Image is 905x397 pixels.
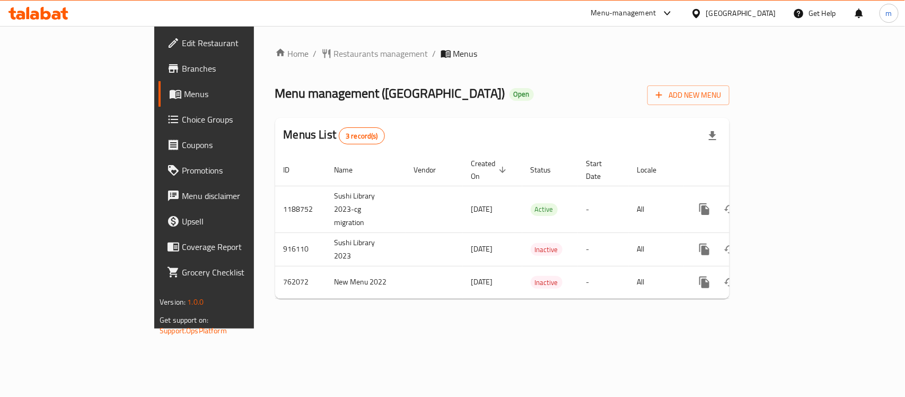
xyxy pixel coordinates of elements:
[182,215,297,228] span: Upsell
[656,89,721,102] span: Add New Menu
[578,186,629,232] td: -
[717,196,743,222] button: Change Status
[586,157,616,183] span: Start Date
[182,62,297,75] span: Branches
[159,209,305,234] a: Upsell
[182,189,297,202] span: Menu disclaimer
[159,132,305,158] a: Coupons
[321,47,428,60] a: Restaurants management
[326,266,406,298] td: New Menu 2022
[334,47,428,60] span: Restaurants management
[159,107,305,132] a: Choice Groups
[159,30,305,56] a: Edit Restaurant
[182,139,297,151] span: Coupons
[275,81,505,105] span: Menu management ( [GEOGRAPHIC_DATA] )
[326,232,406,266] td: Sushi Library 2023
[629,232,683,266] td: All
[160,324,227,338] a: Support.OpsPlatform
[637,163,671,176] span: Locale
[578,232,629,266] td: -
[182,240,297,253] span: Coverage Report
[692,196,717,222] button: more
[159,81,305,107] a: Menus
[339,127,385,144] div: Total records count
[182,37,297,49] span: Edit Restaurant
[284,163,304,176] span: ID
[629,266,683,298] td: All
[717,270,743,295] button: Change Status
[182,266,297,279] span: Grocery Checklist
[160,313,208,327] span: Get support on:
[275,154,802,299] table: enhanced table
[629,186,683,232] td: All
[509,88,534,101] div: Open
[471,202,493,216] span: [DATE]
[275,47,730,60] nav: breadcrumb
[159,260,305,285] a: Grocery Checklist
[531,203,558,216] div: Active
[313,47,317,60] li: /
[692,237,717,262] button: more
[453,47,478,60] span: Menus
[471,242,493,256] span: [DATE]
[187,295,204,309] span: 1.0.0
[700,123,725,149] div: Export file
[471,275,493,289] span: [DATE]
[531,163,565,176] span: Status
[717,237,743,262] button: Change Status
[159,234,305,260] a: Coverage Report
[184,88,297,100] span: Menus
[647,85,730,105] button: Add New Menu
[886,7,892,19] span: m
[159,158,305,183] a: Promotions
[335,163,367,176] span: Name
[531,203,558,215] span: Active
[182,113,297,126] span: Choice Groups
[591,7,656,20] div: Menu-management
[284,127,385,144] h2: Menus List
[706,7,776,19] div: [GEOGRAPHIC_DATA]
[159,56,305,81] a: Branches
[683,154,802,186] th: Actions
[509,90,534,99] span: Open
[692,270,717,295] button: more
[531,244,563,256] span: Inactive
[182,164,297,177] span: Promotions
[414,163,450,176] span: Vendor
[471,157,509,183] span: Created On
[339,131,384,141] span: 3 record(s)
[326,186,406,232] td: Sushi Library 2023-cg migration
[160,295,186,309] span: Version:
[159,183,305,209] a: Menu disclaimer
[578,266,629,298] td: -
[531,277,563,289] span: Inactive
[433,47,436,60] li: /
